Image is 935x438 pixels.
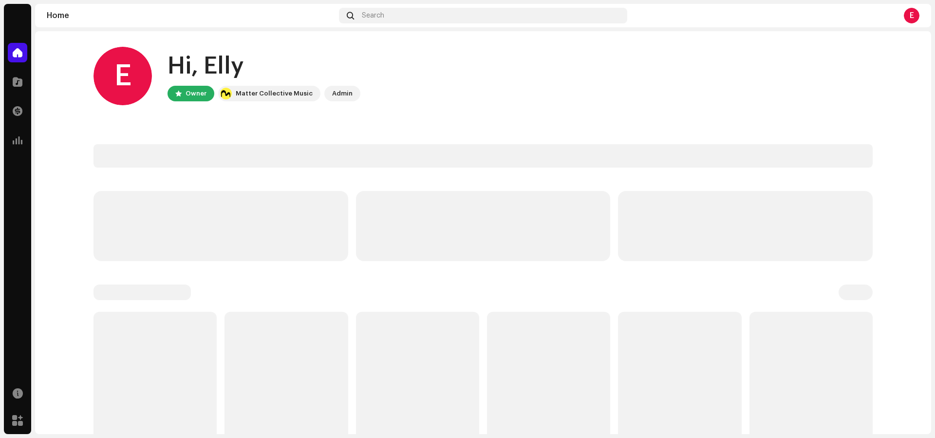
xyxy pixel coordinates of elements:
[186,88,206,99] div: Owner
[168,51,360,82] div: Hi, Elly
[47,12,335,19] div: Home
[236,88,313,99] div: Matter Collective Music
[904,8,919,23] div: E
[220,88,232,99] img: 1276ee5d-5357-4eee-b3c8-6fdbc920d8e6
[332,88,353,99] div: Admin
[93,47,152,105] div: E
[362,12,384,19] span: Search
